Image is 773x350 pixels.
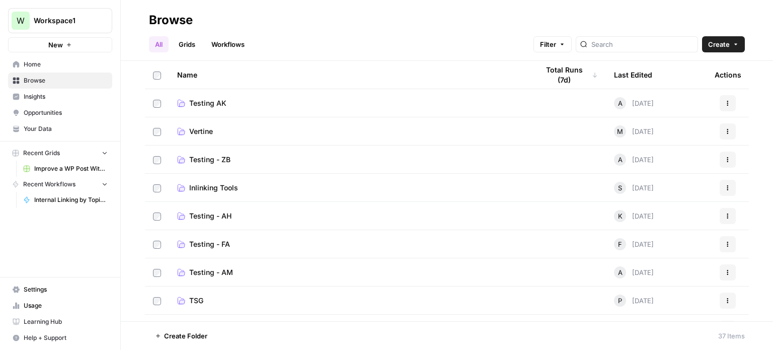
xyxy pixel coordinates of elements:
span: Testing - AM [189,267,233,277]
div: Name [177,61,522,89]
a: Testing - AM [177,267,522,277]
button: Filter [533,36,572,52]
span: P [618,296,622,306]
span: Testing - AH [189,211,231,221]
button: Help + Support [8,330,112,346]
div: [DATE] [614,182,654,194]
span: Workspace1 [34,16,95,26]
a: Testing - FA [177,239,522,249]
span: A [618,267,623,277]
span: W [17,15,25,27]
button: Create [702,36,745,52]
span: Browse [24,76,108,85]
span: A [618,155,623,165]
div: Total Runs (7d) [538,61,598,89]
span: TSG [189,296,203,306]
span: Your Data [24,124,108,133]
a: Workflows [205,36,251,52]
span: Opportunities [24,108,108,117]
span: Help + Support [24,333,108,342]
a: Improve a WP Post With Google Guidelines (PND Prod Beta) [19,161,112,177]
a: Usage [8,298,112,314]
div: [DATE] [614,295,654,307]
span: Learning Hub [24,317,108,326]
span: Testing AK [189,98,226,108]
a: Internal Linking by Topic (JSON output) [19,192,112,208]
span: Usage [24,301,108,310]
a: Your Data [8,121,112,137]
div: [DATE] [614,266,654,278]
span: New [48,40,63,50]
div: [DATE] [614,210,654,222]
button: Recent Grids [8,146,112,161]
span: Vertine [189,126,213,136]
a: Settings [8,282,112,298]
a: Vertine [177,126,522,136]
span: Inlinking Tools [189,183,238,193]
span: Testing - FA [189,239,230,249]
div: [DATE] [614,125,654,137]
span: Testing - ZB [189,155,230,165]
span: Create [708,39,730,49]
span: F [618,239,622,249]
span: Filter [540,39,556,49]
a: Browse [8,73,112,89]
div: Last Edited [614,61,652,89]
span: Recent Workflows [23,180,75,189]
a: Inlinking Tools [177,183,522,193]
div: [DATE] [614,97,654,109]
button: Create Folder [149,328,213,344]
span: Insights [24,92,108,101]
a: Learning Hub [8,314,112,330]
button: Workspace: Workspace1 [8,8,112,33]
a: Home [8,56,112,73]
a: Opportunities [8,105,112,121]
button: New [8,37,112,52]
div: Actions [715,61,741,89]
button: Recent Workflows [8,177,112,192]
a: All [149,36,169,52]
span: Recent Grids [23,149,60,158]
span: K [618,211,623,221]
div: 37 Items [718,331,745,341]
div: Browse [149,12,193,28]
span: Home [24,60,108,69]
a: TSG [177,296,522,306]
div: [DATE] [614,238,654,250]
span: Create Folder [164,331,207,341]
a: Insights [8,89,112,105]
a: Testing - AH [177,211,522,221]
span: Internal Linking by Topic (JSON output) [34,195,108,204]
a: Testing AK [177,98,522,108]
div: [DATE] [614,154,654,166]
span: S [618,183,622,193]
span: M [617,126,623,136]
a: Grids [173,36,201,52]
span: Settings [24,285,108,294]
span: A [618,98,623,108]
span: Improve a WP Post With Google Guidelines (PND Prod Beta) [34,164,108,173]
a: Testing - ZB [177,155,522,165]
input: Search [591,39,693,49]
